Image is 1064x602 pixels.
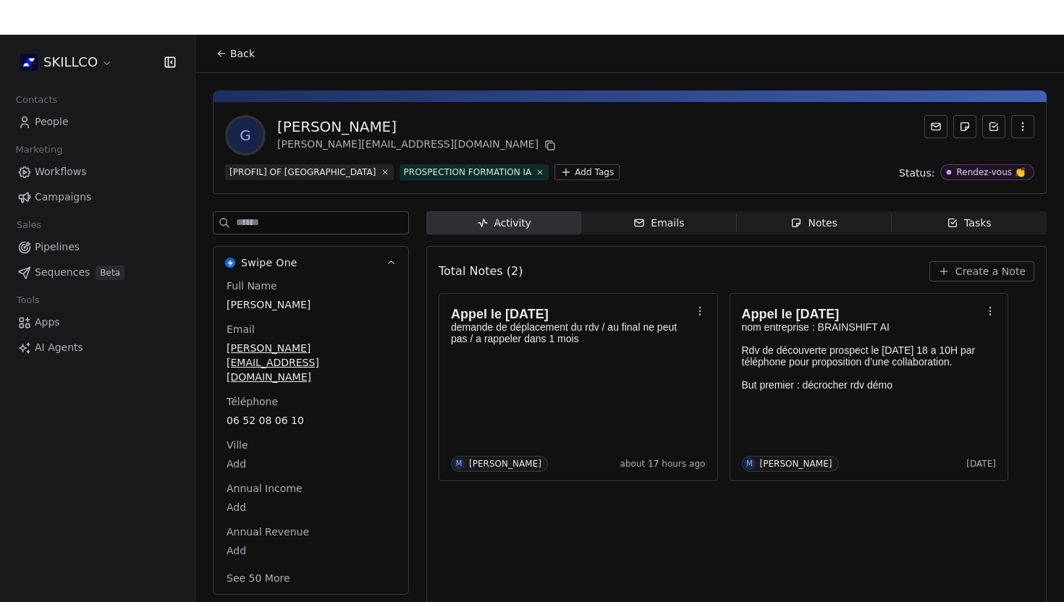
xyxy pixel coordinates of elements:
[228,118,263,153] span: G
[224,481,305,496] span: Annual Income
[947,216,992,231] div: Tasks
[96,266,124,280] span: Beta
[35,239,80,255] span: Pipelines
[218,565,299,591] button: See 50 More
[12,185,183,209] a: Campaigns
[554,164,620,180] button: Add Tags
[742,321,982,333] p: nom entreprise : BRAINSHIFT AI
[225,258,235,268] img: Swipe One
[227,413,395,428] span: 06 52 08 06 10
[214,279,408,594] div: Swipe OneSwipe One
[1015,553,1050,588] iframe: Intercom live chat
[790,216,837,231] div: Notes
[20,54,38,71] img: Skillco%20logo%20icon%20(2).png
[214,247,408,279] button: Swipe OneSwipe One
[451,321,691,344] p: demande de déplacement du rdv / au final ne peut pas / a rappeler dans 1 mois
[224,438,251,452] span: Ville
[929,261,1034,281] button: Create a Note
[43,53,98,72] span: SKILLCO
[12,160,183,184] a: Workflows
[229,166,376,179] div: [PROFIL] OF [GEOGRAPHIC_DATA]
[12,260,183,284] a: SequencesBeta
[35,114,69,130] span: People
[12,336,183,360] a: AI Agents
[35,190,91,205] span: Campaigns
[9,139,69,161] span: Marketing
[35,265,90,280] span: Sequences
[227,341,395,384] span: [PERSON_NAME][EMAIL_ADDRESS][DOMAIN_NAME]
[224,394,281,409] span: Téléphone
[10,214,48,236] span: Sales
[207,41,263,67] button: Back
[742,307,982,321] h1: Appel le [DATE]
[10,289,46,311] span: Tools
[224,525,312,539] span: Annual Revenue
[35,340,83,355] span: AI Agents
[9,89,64,111] span: Contacts
[760,459,832,469] div: [PERSON_NAME]
[35,164,87,179] span: Workflows
[633,216,684,231] div: Emails
[224,322,258,336] span: Email
[404,166,532,179] div: PROSPECTION FORMATION IA
[277,116,559,137] div: [PERSON_NAME]
[17,50,116,75] button: SKILLCO
[227,500,395,514] span: Add
[12,235,183,259] a: Pipelines
[451,307,691,321] h1: Appel le [DATE]
[241,255,297,270] span: Swipe One
[742,344,982,368] p: Rdv de découverte prospect le [DATE] 18 a 10H par téléphone pour proposition d’une collaboration.
[230,46,255,61] span: Back
[469,459,541,469] div: [PERSON_NAME]
[35,315,60,330] span: Apps
[955,264,1026,279] span: Create a Note
[12,310,183,334] a: Apps
[456,458,463,470] div: M
[956,167,1026,177] div: Rendez-vous 👏
[966,458,996,470] span: [DATE]
[899,166,934,180] span: Status:
[277,137,559,154] div: [PERSON_NAME][EMAIL_ADDRESS][DOMAIN_NAME]
[12,110,183,134] a: People
[620,458,706,470] span: about 17 hours ago
[439,263,523,280] span: Total Notes (2)
[227,543,395,558] span: Add
[227,457,395,471] span: Add
[224,279,280,293] span: Full Name
[742,379,982,391] p: But premier : décrocher rdv démo
[746,458,753,470] div: M
[227,297,395,312] span: [PERSON_NAME]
